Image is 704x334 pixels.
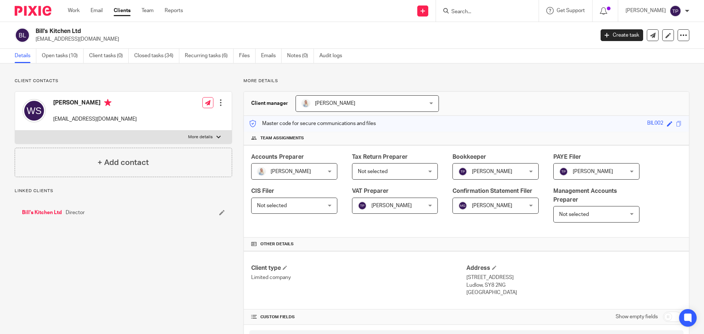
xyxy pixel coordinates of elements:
a: Details [15,49,36,63]
h4: [PERSON_NAME] [53,99,137,108]
p: Master code for secure communications and files [249,120,376,127]
p: [PERSON_NAME] [626,7,666,14]
a: Closed tasks (34) [134,49,179,63]
h2: Bill's Kitchen Ltd [36,27,479,35]
a: Notes (0) [287,49,314,63]
img: MC_T&CO_Headshots-25.jpg [301,99,310,108]
a: Create task [601,29,643,41]
span: [PERSON_NAME] [573,169,613,174]
img: svg%3E [458,167,467,176]
h4: CUSTOM FIELDS [251,314,466,320]
input: Search [451,9,517,15]
p: Linked clients [15,188,232,194]
p: Client contacts [15,78,232,84]
h4: Address [466,264,682,272]
a: Reports [165,7,183,14]
span: [PERSON_NAME] [472,169,512,174]
div: BIL002 [647,120,663,128]
p: [EMAIL_ADDRESS][DOMAIN_NAME] [36,36,590,43]
h4: Client type [251,264,466,272]
img: Pixie [15,6,51,16]
label: Show empty fields [616,313,658,320]
span: Confirmation Statement Filer [452,188,532,194]
p: [GEOGRAPHIC_DATA] [466,289,682,296]
a: Open tasks (10) [42,49,84,63]
span: Get Support [557,8,585,13]
span: CIS Filer [251,188,274,194]
a: Emails [261,49,282,63]
a: Email [91,7,103,14]
img: svg%3E [458,201,467,210]
a: Audit logs [319,49,348,63]
p: More details [188,134,213,140]
p: More details [243,78,689,84]
i: Primary [104,99,111,106]
img: svg%3E [670,5,681,17]
h4: + Add contact [98,157,149,168]
span: [PERSON_NAME] [271,169,311,174]
a: Recurring tasks (6) [185,49,234,63]
span: Team assignments [260,135,304,141]
h3: Client manager [251,100,288,107]
span: [PERSON_NAME] [371,203,412,208]
a: Work [68,7,80,14]
p: Limited company [251,274,466,281]
span: [PERSON_NAME] [315,101,355,106]
img: svg%3E [22,99,46,122]
img: MC_T&CO_Headshots-25.jpg [257,167,266,176]
a: Team [142,7,154,14]
span: VAT Preparer [352,188,389,194]
span: Management Accounts Preparer [553,188,617,202]
a: Bill's Kitchen Ltd [22,209,62,216]
span: Accounts Preparer [251,154,304,160]
img: svg%3E [15,27,30,43]
span: PAYE Filer [553,154,581,160]
span: Director [66,209,85,216]
span: Not selected [358,169,388,174]
span: Tax Return Preparer [352,154,408,160]
span: Not selected [559,212,589,217]
span: Other details [260,241,294,247]
p: [EMAIL_ADDRESS][DOMAIN_NAME] [53,115,137,123]
a: Client tasks (0) [89,49,129,63]
span: Bookkeeper [452,154,486,160]
p: [STREET_ADDRESS] [466,274,682,281]
p: Ludlow, SY8 2NG [466,282,682,289]
a: Files [239,49,256,63]
img: svg%3E [559,167,568,176]
a: Clients [114,7,131,14]
span: Not selected [257,203,287,208]
span: [PERSON_NAME] [472,203,512,208]
img: svg%3E [358,201,367,210]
